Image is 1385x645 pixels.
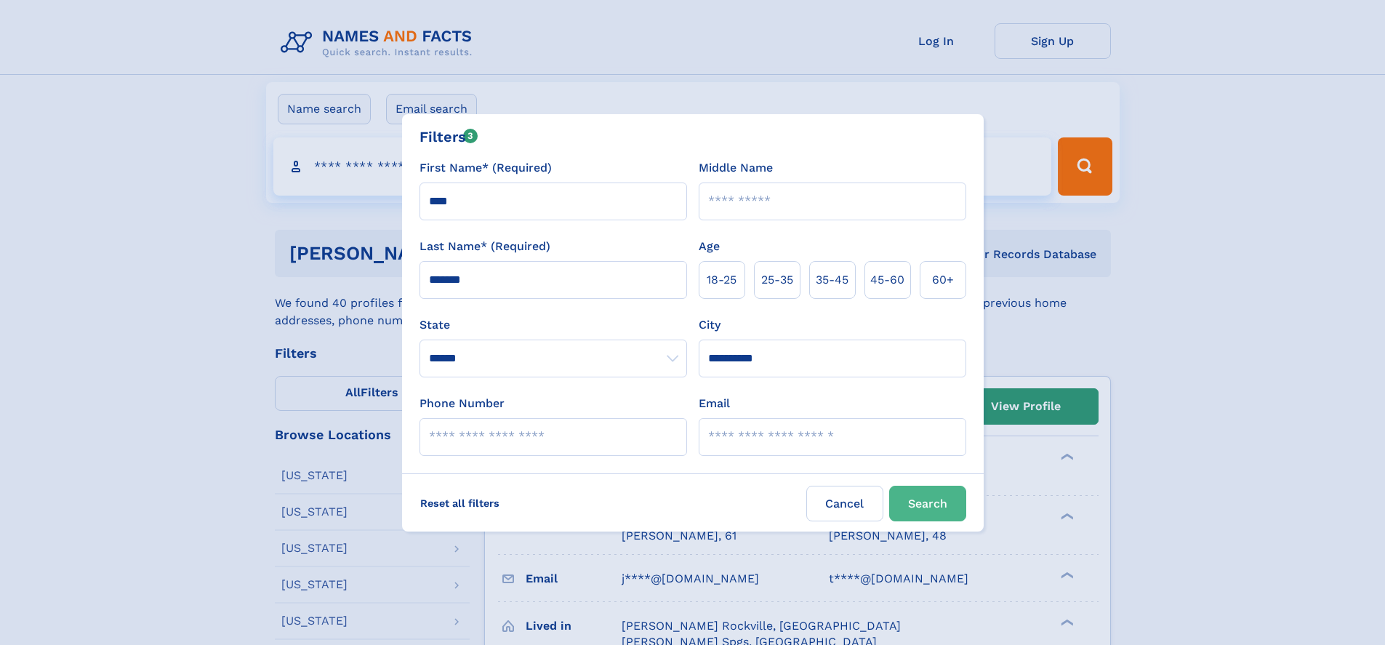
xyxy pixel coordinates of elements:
label: Last Name* (Required) [419,238,550,255]
label: Age [699,238,720,255]
label: Middle Name [699,159,773,177]
label: State [419,316,687,334]
span: 45‑60 [870,271,904,289]
label: First Name* (Required) [419,159,552,177]
span: 25‑35 [761,271,793,289]
span: 35‑45 [816,271,848,289]
label: Cancel [806,486,883,521]
label: City [699,316,720,334]
span: 60+ [932,271,954,289]
label: Reset all filters [411,486,509,521]
label: Phone Number [419,395,505,412]
label: Email [699,395,730,412]
span: 18‑25 [707,271,736,289]
button: Search [889,486,966,521]
div: Filters [419,126,478,148]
